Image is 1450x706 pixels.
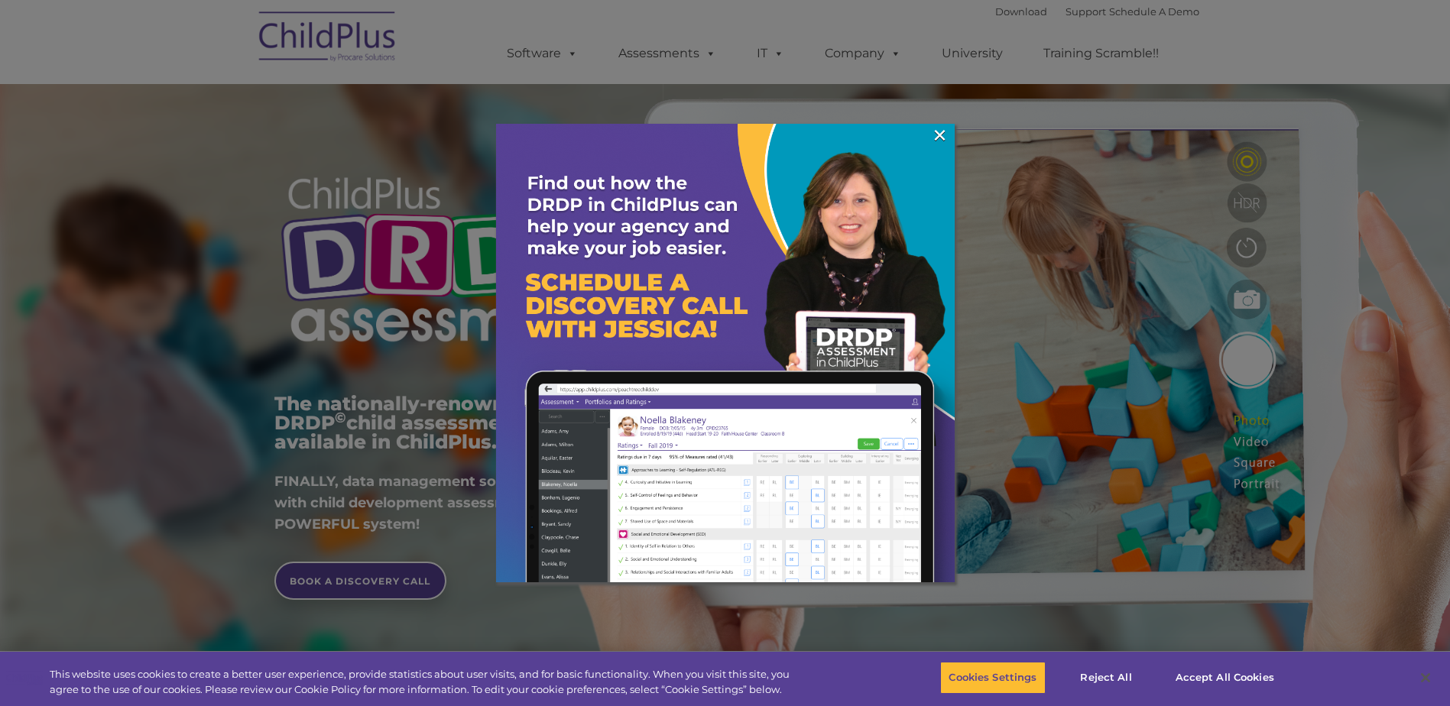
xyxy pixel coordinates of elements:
button: Close [1409,661,1442,695]
button: Cookies Settings [940,662,1045,694]
button: Accept All Cookies [1167,662,1283,694]
button: Reject All [1059,662,1154,694]
div: This website uses cookies to create a better user experience, provide statistics about user visit... [50,667,797,697]
a: × [931,128,949,143]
